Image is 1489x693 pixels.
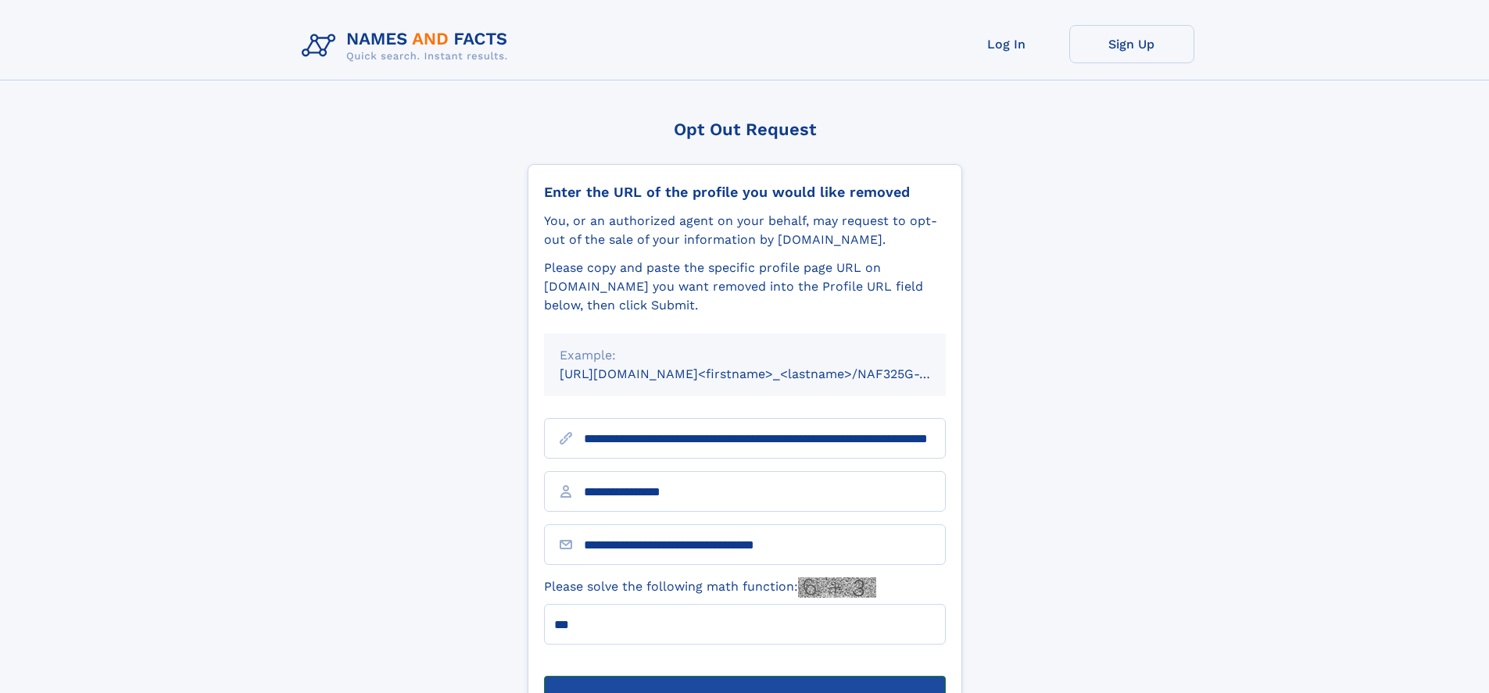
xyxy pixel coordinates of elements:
[560,346,930,365] div: Example:
[544,577,876,598] label: Please solve the following math function:
[528,120,962,139] div: Opt Out Request
[544,184,946,201] div: Enter the URL of the profile you would like removed
[295,25,521,67] img: Logo Names and Facts
[544,259,946,315] div: Please copy and paste the specific profile page URL on [DOMAIN_NAME] you want removed into the Pr...
[944,25,1069,63] a: Log In
[560,366,975,381] small: [URL][DOMAIN_NAME]<firstname>_<lastname>/NAF325G-xxxxxxxx
[544,212,946,249] div: You, or an authorized agent on your behalf, may request to opt-out of the sale of your informatio...
[1069,25,1194,63] a: Sign Up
